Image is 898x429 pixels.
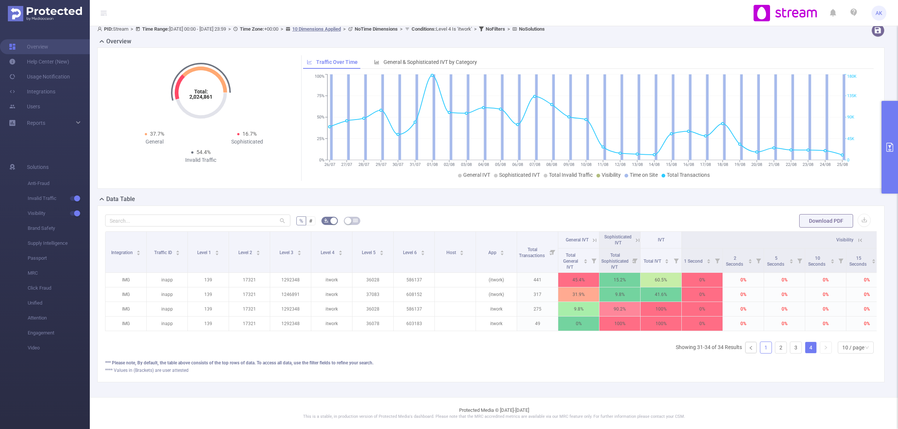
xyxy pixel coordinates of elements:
span: > [398,26,405,32]
tspan: 24/08 [819,162,830,167]
tspan: 180K [847,74,856,79]
span: 10 Seconds [808,256,827,267]
div: Sophisticated [201,138,294,146]
p: 0% [764,317,805,331]
i: icon: caret-up [256,249,260,251]
p: inapp [147,302,187,316]
span: > [341,26,348,32]
span: Sophisticated IVT [499,172,540,178]
div: 10 / page [842,342,864,353]
p: 0% [682,302,723,316]
p: 15.2% [599,273,640,287]
button: Download PDF [799,214,853,228]
tspan: 25/08 [837,162,847,167]
p: 36078 [352,317,393,331]
a: Integrations [9,84,55,99]
span: Time on Site [630,172,658,178]
span: 15 Seconds [849,256,868,267]
i: icon: caret-up [831,258,835,260]
i: icon: left [749,346,753,350]
p: itwork [311,317,352,331]
span: Traffic Over Time [316,59,358,65]
b: No Solutions [519,26,545,32]
p: (itwork) [476,287,517,302]
i: Filter menu [671,249,681,272]
div: Sort [421,249,425,254]
p: 139 [188,317,229,331]
div: Sort [583,258,588,262]
div: Invalid Traffic [155,156,247,164]
span: Total IVT [644,259,662,264]
i: icon: caret-down [256,252,260,254]
span: Level 2 [238,250,253,255]
span: Visibility [836,237,853,243]
tspan: 06/08 [512,162,523,167]
div: Sort [665,258,669,262]
span: > [128,26,135,32]
span: Level 1 [197,250,212,255]
tspan: 13/08 [632,162,642,167]
span: Level 4 Is 'itwork' [412,26,472,32]
p: 275 [517,302,558,316]
b: Time Zone: [240,26,264,32]
p: 0% [723,317,764,331]
i: icon: down [865,345,869,351]
i: icon: caret-down [460,252,464,254]
span: Unified [28,296,90,311]
tspan: 75% [317,93,324,98]
tspan: 31/07 [409,162,420,167]
i: icon: caret-down [789,260,794,263]
span: IVT [658,237,665,243]
i: icon: caret-up [665,258,669,260]
p: 9.8% [558,302,599,316]
span: Visibility [602,172,621,178]
p: 17321 [229,302,270,316]
span: Level 6 [403,250,418,255]
h2: Overview [106,37,131,46]
span: 37.7% [150,131,164,137]
tspan: 12/08 [614,162,625,167]
span: Total Transactions [519,247,546,258]
i: Filter menu [753,249,764,272]
b: No Filters [486,26,505,32]
span: Brand Safety [28,221,90,236]
p: 1246891 [270,287,311,302]
span: % [299,218,303,224]
p: 139 [188,273,229,287]
div: Sort [459,249,464,254]
span: Video [28,340,90,355]
p: itwork [311,273,352,287]
i: icon: caret-up [872,258,876,260]
p: This is a stable, in production version of Protected Media's dashboard. Please note that the MRC ... [109,414,879,420]
p: IMG [106,287,146,302]
li: 1 [760,342,772,354]
i: icon: table [353,218,358,223]
tspan: 25% [317,136,324,141]
span: Total Transactions [667,172,710,178]
li: Previous Page [745,342,757,354]
tspan: 08/08 [546,162,557,167]
div: Sort [379,249,384,254]
i: icon: bar-chart [374,59,379,65]
tspan: 45K [847,136,854,141]
a: 1 [760,342,772,353]
tspan: 21/08 [768,162,779,167]
i: Filter menu [794,249,805,272]
p: 36028 [352,302,393,316]
i: Filter menu [836,249,846,272]
p: 603183 [394,317,434,331]
a: 3 [790,342,801,353]
span: Sophisticated IVT [604,234,632,246]
tspan: 10/08 [580,162,591,167]
a: 2 [775,342,786,353]
span: Total General IVT [563,253,578,270]
p: itwork [311,287,352,302]
i: icon: caret-up [460,249,464,251]
i: icon: caret-up [297,249,301,251]
i: icon: caret-up [215,249,219,251]
p: 31.9% [558,287,599,302]
p: 1292348 [270,317,311,331]
p: 0% [805,317,846,331]
i: icon: caret-down [706,260,711,263]
i: icon: caret-up [176,249,180,251]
